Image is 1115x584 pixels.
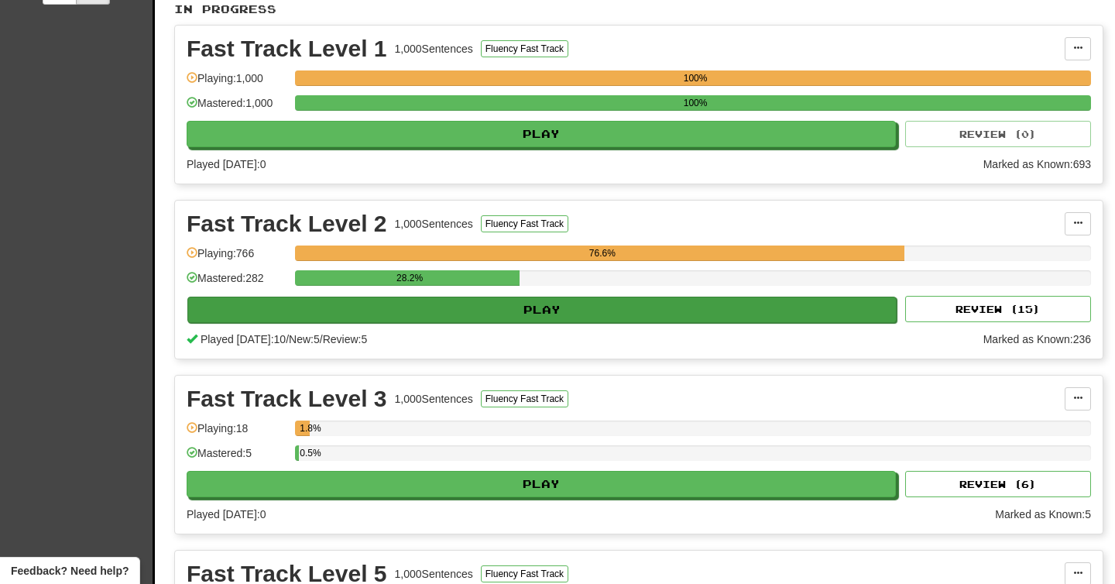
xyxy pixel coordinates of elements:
[289,333,320,345] span: New: 5
[300,246,904,261] div: 76.6%
[320,333,323,345] span: /
[187,508,266,520] span: Played [DATE]: 0
[286,333,289,345] span: /
[395,391,473,407] div: 1,000 Sentences
[187,445,287,471] div: Mastered: 5
[323,333,368,345] span: Review: 5
[187,270,287,296] div: Mastered: 282
[995,507,1091,522] div: Marked as Known: 5
[174,2,1103,17] p: In Progress
[187,297,897,323] button: Play
[481,565,568,582] button: Fluency Fast Track
[300,421,309,436] div: 1.8%
[300,70,1091,86] div: 100%
[905,471,1091,497] button: Review (6)
[300,95,1091,111] div: 100%
[481,215,568,232] button: Fluency Fast Track
[187,158,266,170] span: Played [DATE]: 0
[395,216,473,232] div: 1,000 Sentences
[395,41,473,57] div: 1,000 Sentences
[300,270,520,286] div: 28.2%
[187,70,287,96] div: Playing: 1,000
[187,95,287,121] div: Mastered: 1,000
[187,121,896,147] button: Play
[187,37,387,60] div: Fast Track Level 1
[187,246,287,271] div: Playing: 766
[983,332,1091,347] div: Marked as Known: 236
[187,421,287,446] div: Playing: 18
[201,333,286,345] span: Played [DATE]: 10
[905,121,1091,147] button: Review (0)
[481,390,568,407] button: Fluency Fast Track
[11,563,129,579] span: Open feedback widget
[187,387,387,411] div: Fast Track Level 3
[187,471,896,497] button: Play
[395,566,473,582] div: 1,000 Sentences
[187,212,387,235] div: Fast Track Level 2
[983,156,1091,172] div: Marked as Known: 693
[481,40,568,57] button: Fluency Fast Track
[905,296,1091,322] button: Review (15)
